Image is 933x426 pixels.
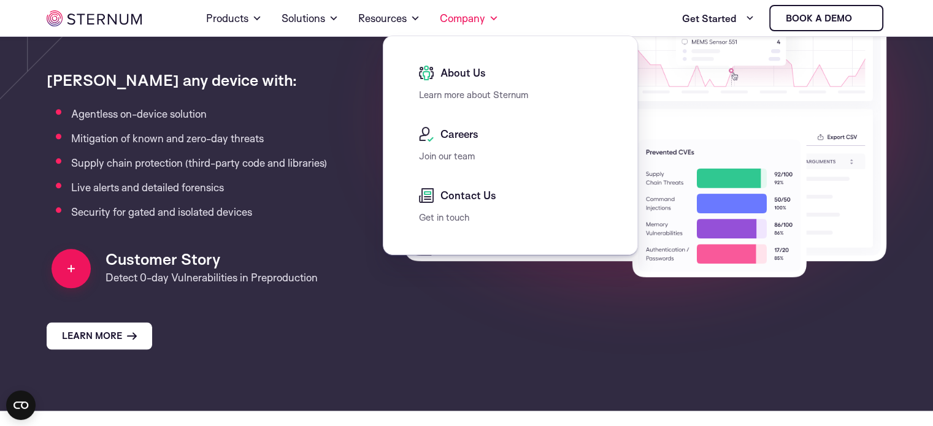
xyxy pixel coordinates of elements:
[71,153,386,170] li: Supply chain protection (third-party code and libraries)
[682,6,754,31] a: Get Started
[47,51,386,89] h4: [PERSON_NAME] any device with:
[106,250,318,268] h5: Customer Story
[71,202,386,219] li: Security for gated and isolated devices
[419,211,469,223] a: Get in touch
[419,89,528,101] a: Learn more about Sternum
[419,150,475,162] a: Join our team
[71,104,386,121] li: Agentless on-device solution
[437,127,478,142] span: Careers
[440,1,499,36] a: Company
[47,322,152,349] a: Learn More
[71,129,386,146] li: Mitigation of known and zero-day threats
[282,1,339,36] a: Solutions
[769,5,883,31] a: Book a demo
[47,10,142,26] img: sternum iot
[857,13,867,23] img: sternum iot
[358,1,420,36] a: Resources
[437,188,496,203] span: Contact Us
[419,66,608,80] a: About Us
[419,188,608,203] a: Contact Us
[206,1,262,36] a: Products
[6,390,36,420] button: Open CMP widget
[71,178,386,195] li: Live alerts and detailed forensics
[419,127,608,142] a: Careers
[106,268,318,287] p: Detect 0-day Vulnerabilities in Preproduction
[437,66,486,80] span: About Us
